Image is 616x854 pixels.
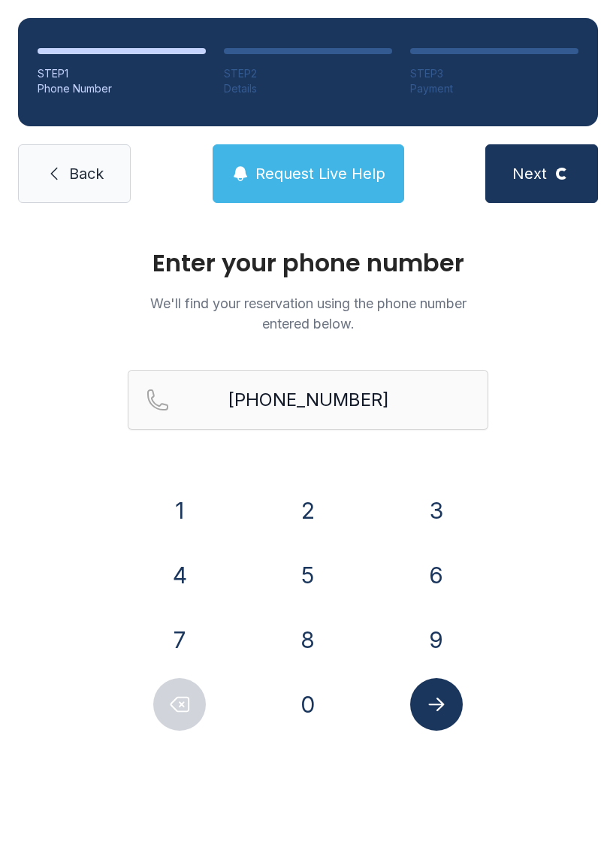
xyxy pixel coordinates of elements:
[410,613,463,666] button: 9
[410,66,578,81] div: STEP 3
[410,678,463,731] button: Submit lookup form
[282,484,334,537] button: 2
[153,549,206,601] button: 4
[282,678,334,731] button: 0
[153,613,206,666] button: 7
[128,293,488,334] p: We'll find your reservation using the phone number entered below.
[512,163,547,184] span: Next
[224,81,392,96] div: Details
[128,251,488,275] h1: Enter your phone number
[224,66,392,81] div: STEP 2
[128,370,488,430] input: Reservation phone number
[282,549,334,601] button: 5
[282,613,334,666] button: 8
[410,549,463,601] button: 6
[69,163,104,184] span: Back
[410,484,463,537] button: 3
[153,678,206,731] button: Delete number
[38,81,206,96] div: Phone Number
[38,66,206,81] div: STEP 1
[410,81,578,96] div: Payment
[153,484,206,537] button: 1
[255,163,385,184] span: Request Live Help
